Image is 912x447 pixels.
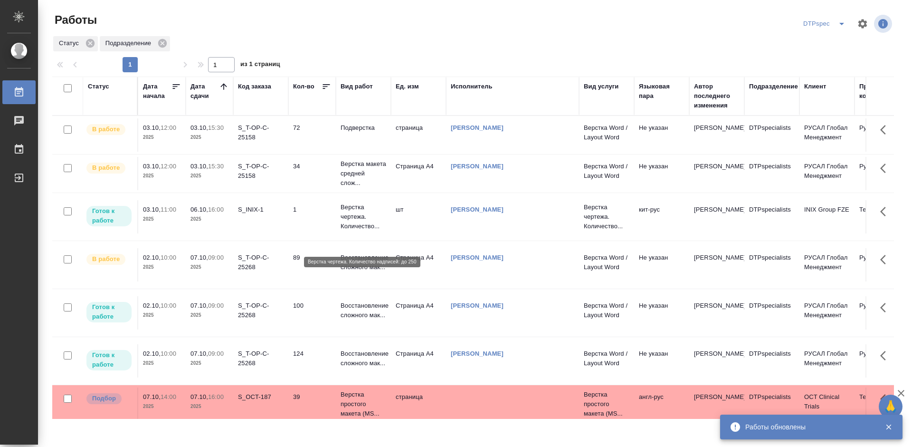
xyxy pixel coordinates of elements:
[855,157,910,190] td: Русал
[143,350,161,357] p: 02.10,
[851,12,874,35] span: Настроить таблицу
[85,392,133,405] div: Можно подбирать исполнителей
[689,200,744,233] td: [PERSON_NAME]
[238,392,284,402] div: S_OCT-187
[85,123,133,136] div: Исполнитель выполняет работу
[639,82,684,101] div: Языковая пара
[451,350,503,357] a: [PERSON_NAME]
[451,82,493,91] div: Исполнитель
[143,393,161,400] p: 07.10,
[238,82,271,91] div: Код заказа
[874,200,897,223] button: Здесь прячутся важные кнопки
[451,163,503,170] a: [PERSON_NAME]
[584,203,629,231] p: Верстка чертежа. Количество...
[190,262,228,272] p: 2025
[391,248,446,282] td: Страница А4
[584,123,629,142] p: Верстка Word / Layout Word
[744,157,799,190] td: DTPspecialists
[92,125,120,134] p: В работе
[874,15,894,33] span: Посмотреть информацию
[208,163,224,170] p: 15:30
[53,36,98,51] div: Статус
[52,12,97,28] span: Работы
[293,82,314,91] div: Кол-во
[143,402,181,411] p: 2025
[689,296,744,330] td: [PERSON_NAME]
[391,157,446,190] td: Страница А4
[143,262,181,272] p: 2025
[161,254,176,261] p: 10:00
[85,301,133,323] div: Исполнитель может приступить к работе
[874,248,897,271] button: Здесь прячутся важные кнопки
[161,302,176,309] p: 10:00
[143,302,161,309] p: 02.10,
[238,205,284,214] div: S_INIX-1
[190,124,208,131] p: 03.10,
[92,394,116,403] p: Подбор
[92,302,126,321] p: Готов к работе
[143,311,181,320] p: 2025
[801,16,851,31] div: split button
[584,349,629,368] p: Верстка Word / Layout Word
[208,350,224,357] p: 09:00
[208,124,224,131] p: 15:30
[396,82,419,91] div: Ед. изм
[208,393,224,400] p: 16:00
[634,200,689,233] td: кит-рус
[744,296,799,330] td: DTPspecialists
[874,118,897,141] button: Здесь прячутся важные кнопки
[804,162,850,181] p: РУСАЛ Глобал Менеджмент
[749,82,798,91] div: Подразделение
[190,311,228,320] p: 2025
[341,253,386,272] p: Восстановление сложного мак...
[238,349,284,368] div: S_T-OP-C-25268
[143,171,181,181] p: 2025
[745,422,871,432] div: Работы обновлены
[190,402,228,411] p: 2025
[744,344,799,378] td: DTPspecialists
[341,349,386,368] p: Восстановление сложного мак...
[391,344,446,378] td: Страница А4
[804,205,850,214] p: INIX Group FZE
[634,248,689,282] td: Не указан
[634,296,689,330] td: Не указан
[88,82,109,91] div: Статус
[584,390,629,418] p: Верстка простого макета (MS...
[391,200,446,233] td: шт
[288,200,336,233] td: 1
[879,423,898,431] button: Закрыть
[804,82,826,91] div: Клиент
[190,163,208,170] p: 03.10,
[190,214,228,224] p: 2025
[874,296,897,319] button: Здесь прячутся важные кнопки
[451,206,503,213] a: [PERSON_NAME]
[694,82,740,110] div: Автор последнего изменения
[855,296,910,330] td: Русал
[238,123,284,142] div: S_T-OP-C-25158
[584,162,629,181] p: Верстка Word / Layout Word
[190,82,219,101] div: Дата сдачи
[689,248,744,282] td: [PERSON_NAME]
[143,124,161,131] p: 03.10,
[208,206,224,213] p: 16:00
[92,163,120,173] p: В работе
[874,344,897,367] button: Здесь прячутся важные кнопки
[451,254,503,261] a: [PERSON_NAME]
[584,301,629,320] p: Верстка Word / Layout Word
[85,349,133,371] div: Исполнитель может приступить к работе
[855,248,910,282] td: Русал
[85,162,133,175] div: Исполнитель выполняет работу
[238,253,284,272] div: S_T-OP-C-25268
[689,344,744,378] td: [PERSON_NAME]
[879,395,902,418] button: 🙏
[161,350,176,357] p: 10:00
[855,388,910,421] td: Технический
[391,388,446,421] td: страница
[288,248,336,282] td: 89
[161,163,176,170] p: 12:00
[744,248,799,282] td: DTPspecialists
[689,118,744,152] td: [PERSON_NAME]
[190,393,208,400] p: 07.10,
[288,296,336,330] td: 100
[288,157,336,190] td: 34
